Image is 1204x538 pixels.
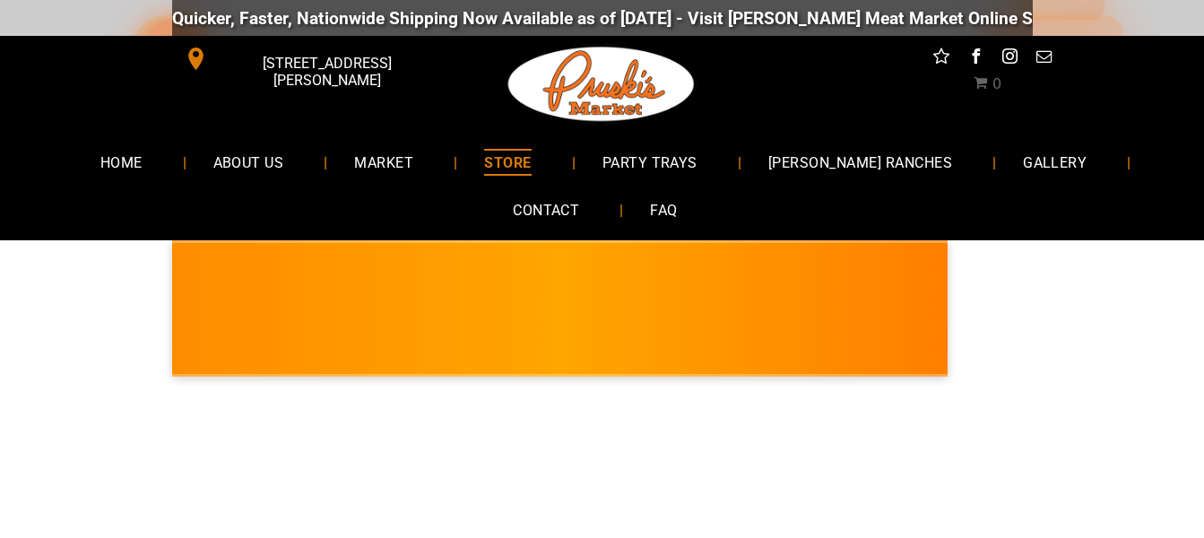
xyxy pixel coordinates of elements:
a: [PERSON_NAME] RANCHES [741,138,979,186]
a: CONTACT [486,187,606,234]
a: Social network [930,45,953,73]
a: FAQ [623,187,704,234]
a: GALLERY [996,138,1113,186]
a: email [1032,45,1055,73]
span: [STREET_ADDRESS][PERSON_NAME] [211,46,442,98]
a: STORE [457,138,558,186]
a: MARKET [327,138,440,186]
a: facebook [964,45,987,73]
a: PARTY TRAYS [576,138,724,186]
a: ABOUT US [186,138,311,186]
a: HOME [74,138,169,186]
span: 0 [992,75,1001,92]
a: instagram [998,45,1021,73]
a: [STREET_ADDRESS][PERSON_NAME] [172,45,446,73]
img: Pruski-s+Market+HQ+Logo2-1920w.png [505,36,698,133]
